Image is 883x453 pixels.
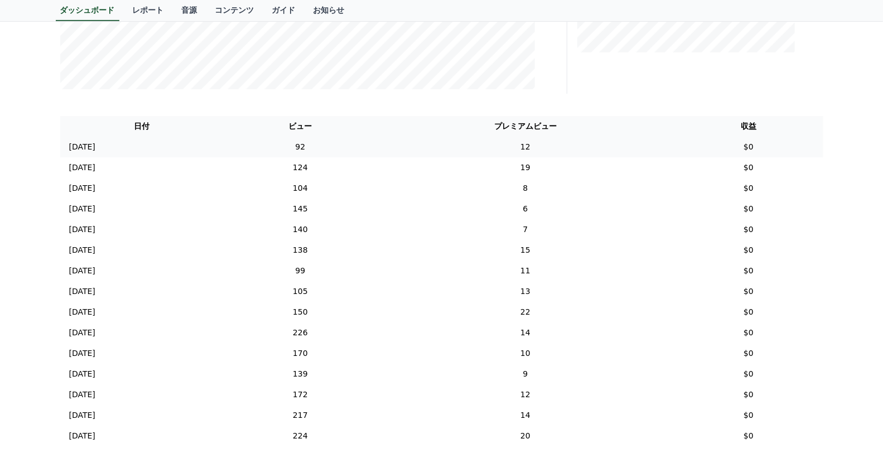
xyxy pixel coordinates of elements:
[224,302,377,322] td: 150
[224,364,377,384] td: 139
[377,281,674,302] td: 13
[69,389,95,401] p: [DATE]
[224,261,377,281] td: 99
[69,182,95,194] p: [DATE]
[69,203,95,215] p: [DATE]
[674,116,823,137] th: 収益
[674,219,823,240] td: $0
[377,199,674,219] td: 6
[69,224,95,235] p: [DATE]
[674,322,823,343] td: $0
[224,157,377,178] td: 124
[224,343,377,364] td: 170
[224,426,377,446] td: 224
[69,327,95,339] p: [DATE]
[224,322,377,343] td: 226
[377,322,674,343] td: 14
[674,405,823,426] td: $0
[69,430,95,442] p: [DATE]
[377,178,674,199] td: 8
[377,364,674,384] td: 9
[674,302,823,322] td: $0
[224,137,377,157] td: 92
[60,116,224,137] th: 日付
[224,240,377,261] td: 138
[69,409,95,421] p: [DATE]
[377,426,674,446] td: 20
[224,219,377,240] td: 140
[224,405,377,426] td: 217
[674,384,823,405] td: $0
[69,265,95,277] p: [DATE]
[377,405,674,426] td: 14
[377,302,674,322] td: 22
[674,281,823,302] td: $0
[674,178,823,199] td: $0
[69,306,95,318] p: [DATE]
[377,157,674,178] td: 19
[224,116,377,137] th: ビュー
[674,426,823,446] td: $0
[377,116,674,137] th: プレミアムビュー
[377,137,674,157] td: 12
[69,348,95,359] p: [DATE]
[674,343,823,364] td: $0
[377,261,674,281] td: 11
[674,240,823,261] td: $0
[674,261,823,281] td: $0
[69,162,95,174] p: [DATE]
[377,343,674,364] td: 10
[674,364,823,384] td: $0
[377,240,674,261] td: 15
[69,141,95,153] p: [DATE]
[224,178,377,199] td: 104
[377,219,674,240] td: 7
[224,199,377,219] td: 145
[224,384,377,405] td: 172
[674,157,823,178] td: $0
[69,286,95,297] p: [DATE]
[69,244,95,256] p: [DATE]
[224,281,377,302] td: 105
[674,199,823,219] td: $0
[674,137,823,157] td: $0
[377,384,674,405] td: 12
[69,368,95,380] p: [DATE]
